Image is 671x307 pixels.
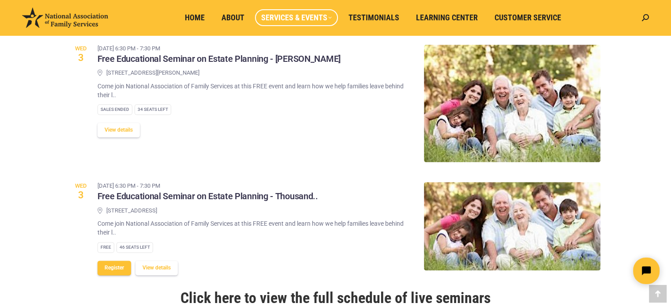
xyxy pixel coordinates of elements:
img: Free Educational Seminar on Estate Planning - Thousand Oaks [424,182,600,270]
button: View details [135,261,178,275]
a: Testimonials [342,9,405,26]
div: Sales Ended [97,104,132,115]
h3: Free Educational Seminar on Estate Planning - [PERSON_NAME] [97,53,341,65]
span: 3 [71,190,91,200]
span: Wed [71,45,91,51]
div: 46 Seats left [116,242,153,253]
span: Services & Events [261,13,332,23]
img: National Association of Family Services [22,8,108,28]
span: Home [185,13,205,23]
button: View details [97,123,140,137]
a: Home [179,9,211,26]
span: Testimonials [349,13,399,23]
div: 34 Seats left [135,104,171,115]
p: Come join National Association of Family Services at this FREE event and learn how we help famili... [97,219,411,237]
p: Come join National Association of Family Services at this FREE event and learn how we help famili... [97,82,411,99]
span: 3 [71,53,91,63]
span: Learning Center [416,13,478,23]
time: [DATE] 6:30 pm - 7:30 pm [97,182,318,190]
span: About [221,13,244,23]
a: Learning Center [410,9,484,26]
span: [STREET_ADDRESS] [106,207,157,215]
time: [DATE] 6:30 pm - 7:30 pm [97,44,341,53]
span: Customer Service [495,13,561,23]
div: Free [97,242,114,253]
a: About [215,9,251,26]
span: [STREET_ADDRESS][PERSON_NAME] [106,69,199,77]
a: Customer Service [488,9,567,26]
iframe: Tidio Chat [515,250,667,292]
span: Wed [71,183,91,189]
img: Free Educational Seminar on Estate Planning - Carson [424,45,600,163]
h3: Free Educational Seminar on Estate Planning - Thousand.. [97,191,318,202]
button: Register [97,261,131,275]
a: Click here to view the full schedule of live seminars [180,289,491,307]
